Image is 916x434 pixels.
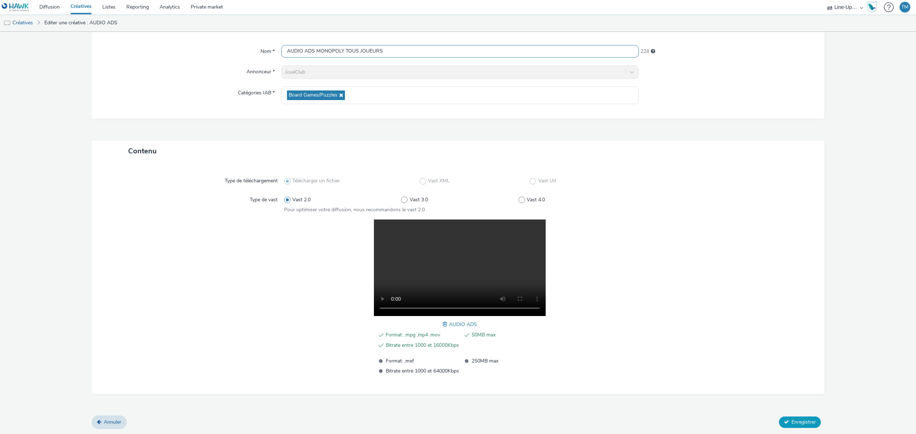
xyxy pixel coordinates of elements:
span: Pour optimiser votre diffusion, nous recommandons le vast 2.0 [284,206,425,213]
a: Annuler [92,415,127,429]
label: Type de vast [247,193,281,203]
span: AUDIO ADS [449,321,477,328]
button: Enregistrer [779,416,821,428]
span: Vast XML [428,177,450,184]
span: Bitrate entre 1000 et 16000Kbps [386,341,459,350]
span: Bitrate entre 1000 et 64000Kbps [386,367,459,375]
span: Format: .mpg .mp4 .mov [386,331,459,339]
span: Vast 3.0 [410,196,428,203]
span: Enregistrer [791,419,816,425]
a: Editer une créative : AUDIO ADS [41,14,121,31]
label: Type de téléchargement [222,174,281,184]
span: Contenu [128,146,157,156]
img: Hawk Academy [867,1,877,13]
span: 224 [640,48,649,55]
div: 255 caractères maximum [651,48,655,55]
div: TM [901,2,908,13]
span: 50MB max [472,331,545,339]
span: Télécharger un fichier [292,177,340,184]
a: Hawk Academy [867,1,880,13]
span: Board Games/Puzzles [289,92,337,98]
span: Vast 4.0 [527,196,545,203]
input: Nom [281,45,639,58]
label: Nom * [258,45,278,55]
span: Vast Url [538,177,556,184]
span: Format: .mxf [386,357,459,365]
label: Annonceur * [244,65,278,75]
img: undefined Logo [2,3,29,12]
span: Vast 2.0 [292,196,311,203]
span: Général [128,23,154,32]
span: 250MB max [472,357,545,365]
span: Annuler [104,419,121,425]
img: tv [4,20,11,27]
label: Catégories IAB * [235,87,278,97]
